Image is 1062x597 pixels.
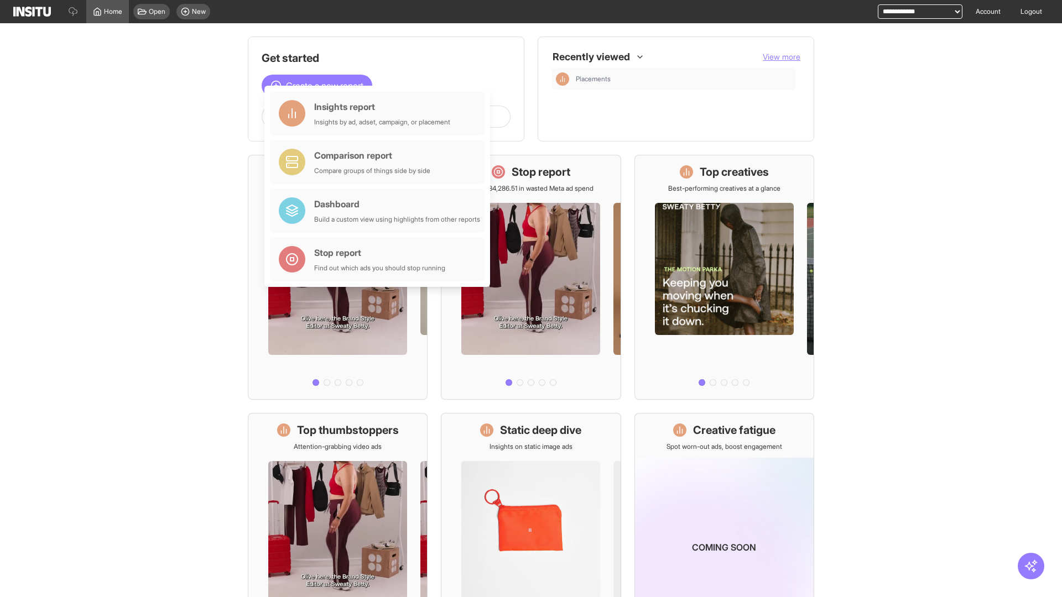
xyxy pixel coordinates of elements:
[556,72,569,86] div: Insights
[262,75,372,97] button: Create a new report
[13,7,51,17] img: Logo
[262,50,511,66] h1: Get started
[468,184,594,193] p: Save £34,286.51 in wasted Meta ad spend
[668,184,780,193] p: Best-performing creatives at a glance
[763,51,800,62] button: View more
[512,164,570,180] h1: Stop report
[500,422,581,438] h1: Static deep dive
[700,164,769,180] h1: Top creatives
[576,75,792,83] span: Placements
[297,422,399,438] h1: Top thumbstoppers
[248,155,428,400] a: What's live nowSee all active ads instantly
[294,442,382,451] p: Attention-grabbing video ads
[634,155,814,400] a: Top creativesBest-performing creatives at a glance
[192,7,206,16] span: New
[314,100,450,113] div: Insights report
[576,75,611,83] span: Placements
[149,7,165,16] span: Open
[314,246,445,259] div: Stop report
[314,149,430,162] div: Comparison report
[104,7,122,16] span: Home
[286,79,363,92] span: Create a new report
[490,442,572,451] p: Insights on static image ads
[314,215,480,224] div: Build a custom view using highlights from other reports
[314,166,430,175] div: Compare groups of things side by side
[314,118,450,127] div: Insights by ad, adset, campaign, or placement
[441,155,621,400] a: Stop reportSave £34,286.51 in wasted Meta ad spend
[314,197,480,211] div: Dashboard
[314,264,445,273] div: Find out which ads you should stop running
[763,52,800,61] span: View more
